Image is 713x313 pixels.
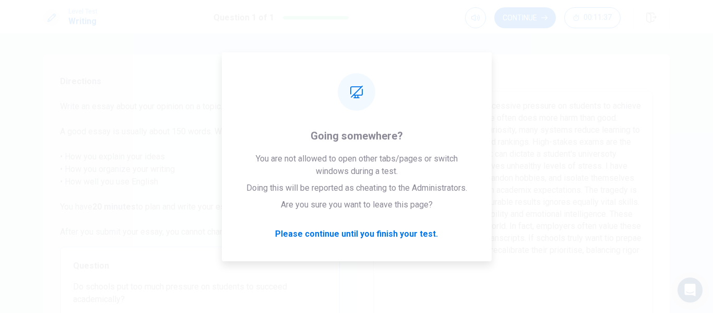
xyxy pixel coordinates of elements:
[68,8,98,15] span: Level Test
[68,15,98,28] h1: Writing
[73,260,327,272] span: Question
[60,100,340,238] span: Write an essay about your opinion on a topic. A good essay is usually about 150 words. We will ch...
[92,202,136,212] strong: 20 minutes
[373,75,653,88] h6: Write your essay here
[494,7,556,28] button: Continue
[564,7,621,28] button: 00:11:37
[73,281,327,306] span: Do schools put too much pressure on students to succeed academically?
[60,75,340,88] span: Directions
[213,11,274,24] h1: Question 1 of 1
[678,277,703,303] div: Open Intercom Messenger
[584,14,612,22] span: 00:11:37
